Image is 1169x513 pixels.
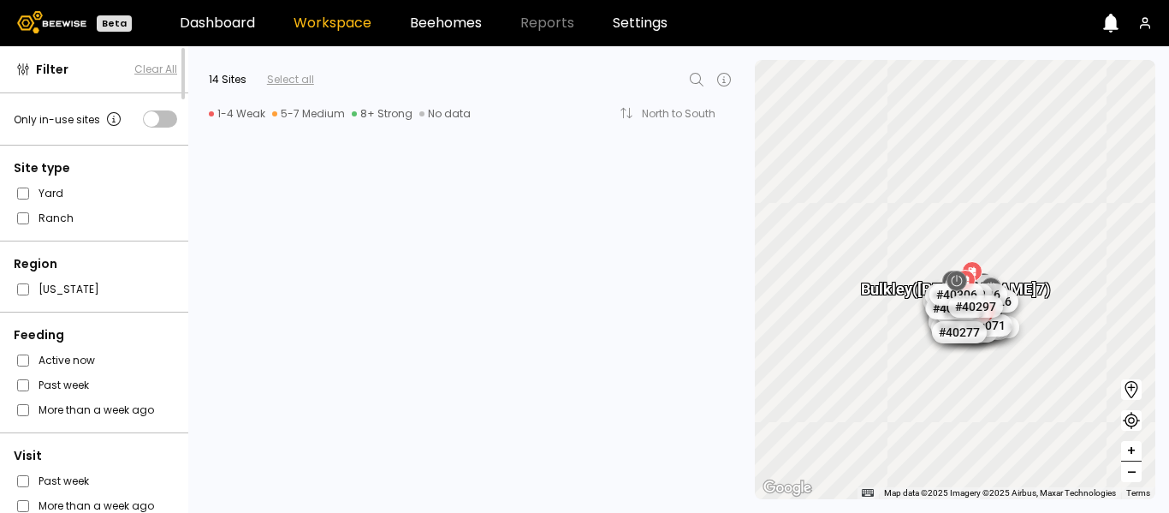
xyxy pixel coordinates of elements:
label: Past week [39,376,89,394]
div: Bulkley ([PERSON_NAME] 7) [861,261,1050,297]
label: Past week [39,472,89,490]
a: Workspace [294,16,371,30]
div: # 40277 [932,321,987,343]
a: Settings [613,16,668,30]
span: Filter [36,61,68,79]
a: Beehomes [410,16,482,30]
button: Clear All [134,62,177,77]
img: Google [759,477,816,499]
div: # 40297 [948,295,1003,318]
button: – [1121,462,1142,482]
div: Site type [14,159,177,177]
div: Visit [14,447,177,465]
div: No data [419,107,471,121]
div: # 41140 [925,283,980,306]
span: Map data ©2025 Imagery ©2025 Airbus, Maxar Technologies [884,488,1116,498]
div: Feeding [14,326,177,344]
div: North to South [642,109,727,119]
div: 8+ Strong [352,107,412,121]
div: # 40131 [931,316,986,338]
div: 14 Sites [209,72,246,87]
a: Open this area in Google Maps (opens a new window) [759,477,816,499]
label: Active now [39,351,95,369]
div: # 40725 [929,311,983,333]
div: 5-7 Medium [272,107,345,121]
button: + [1121,441,1142,462]
div: # 40306 [929,283,984,306]
span: + [1126,440,1136,462]
label: [US_STATE] [39,280,99,298]
div: # 40714 [923,289,978,312]
div: Region [14,255,177,273]
div: # 40239 [926,296,981,319]
label: More than a week ago [39,401,154,419]
a: Dashboard [180,16,255,30]
div: Select all [267,72,314,87]
label: Yard [39,184,63,202]
div: Only in-use sites [14,109,124,129]
label: Ranch [39,209,74,227]
span: Reports [520,16,574,30]
div: Beta [97,15,132,32]
a: Terms (opens in new tab) [1126,488,1150,498]
div: 1-4 Weak [209,107,265,121]
span: – [1127,462,1136,483]
img: Beewise logo [17,11,86,33]
button: Keyboard shortcuts [862,487,874,499]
